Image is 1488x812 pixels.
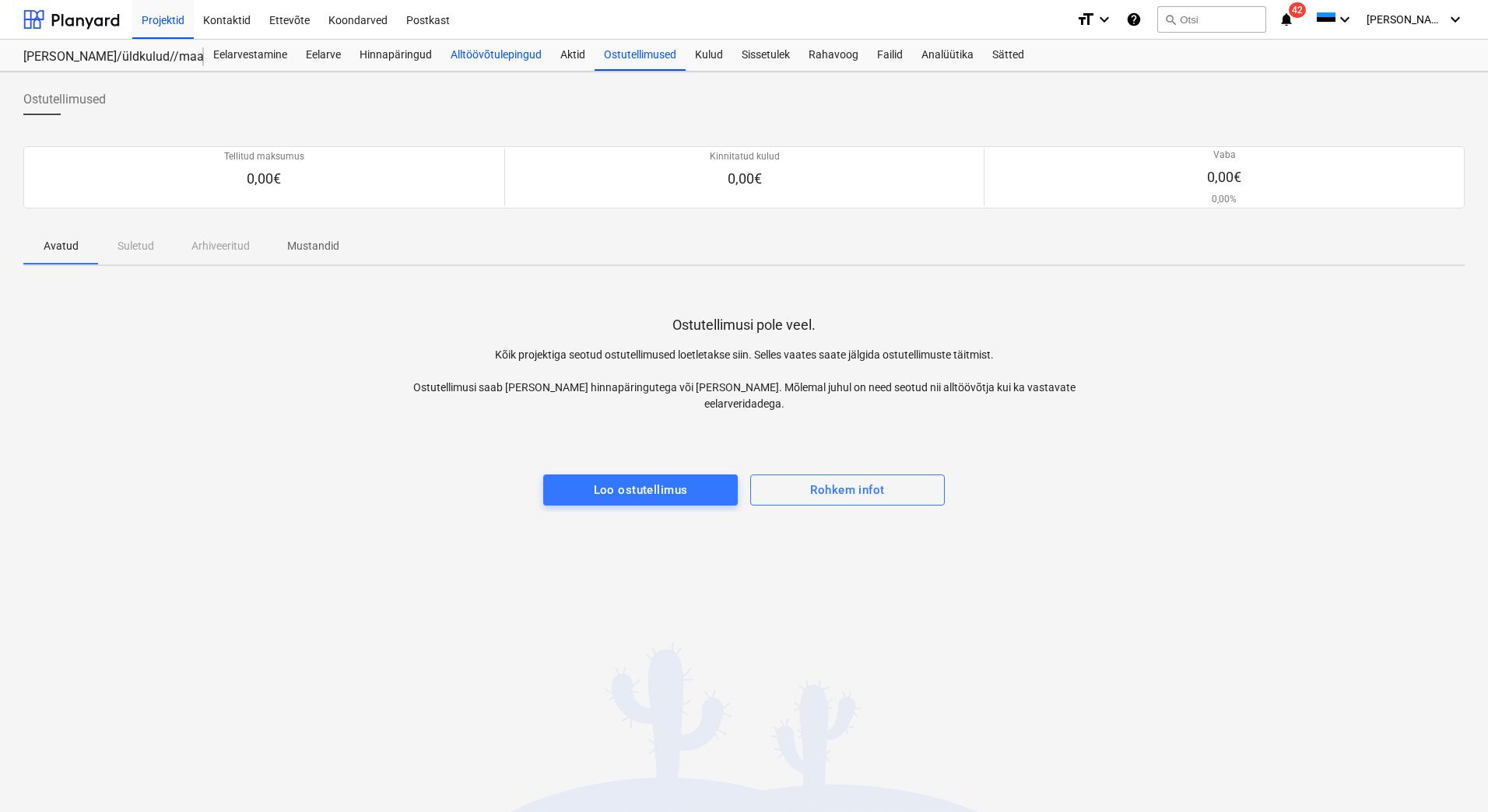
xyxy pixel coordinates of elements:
[810,480,884,500] div: Rohkem infot
[1207,168,1241,187] p: 0,00€
[750,474,945,506] button: Rohkem infot
[551,40,595,71] a: Aktid
[1279,10,1294,29] i: notifications
[1076,10,1095,29] i: format_size
[594,480,688,500] div: Loo ostutellimus
[42,238,79,254] p: Avatud
[1410,737,1488,812] iframe: Chat Widget
[686,40,732,71] a: Kulud
[23,90,106,109] span: Ostutellimused
[543,474,738,506] button: Loo ostutellimus
[1289,2,1306,18] span: 42
[1335,10,1354,29] i: keyboard_arrow_down
[441,40,551,71] a: Alltöövõtulepingud
[672,316,816,334] p: Ostutellimusi pole veel.
[224,150,304,163] p: Tellitud maksumus
[1157,6,1266,33] button: Otsi
[23,49,185,65] div: [PERSON_NAME]/üldkulud//maatööd (2101817//2101766)
[384,347,1104,412] p: Kõik projektiga seotud ostutellimused loetletakse siin. Selles vaates saate jälgida ostutellimust...
[1207,193,1241,206] p: 0,00%
[350,40,441,71] a: Hinnapäringud
[1367,13,1444,26] span: [PERSON_NAME]
[1126,10,1142,29] i: Abikeskus
[297,40,350,71] a: Eelarve
[868,40,912,71] a: Failid
[732,40,799,71] a: Sissetulek
[1207,149,1241,162] p: Vaba
[204,40,297,71] a: Eelarvestamine
[595,40,686,71] a: Ostutellimused
[799,40,868,71] a: Rahavoog
[710,150,780,163] p: Kinnitatud kulud
[710,170,780,188] p: 0,00€
[1164,13,1177,26] span: search
[1095,10,1114,29] i: keyboard_arrow_down
[1446,10,1465,29] i: keyboard_arrow_down
[912,40,983,71] a: Analüütika
[983,40,1034,71] a: Sätted
[287,238,339,254] p: Mustandid
[224,170,304,188] p: 0,00€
